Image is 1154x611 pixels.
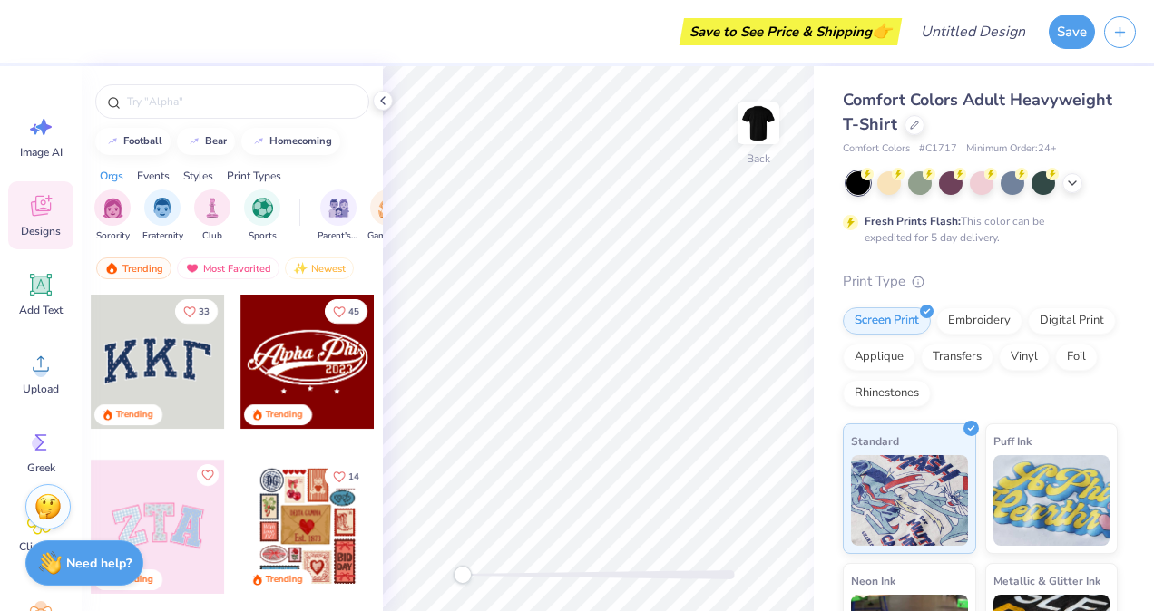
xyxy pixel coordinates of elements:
input: Try "Alpha" [125,92,357,111]
span: Neon Ink [851,571,895,590]
button: filter button [94,189,131,243]
span: Greek [27,461,55,475]
div: Foil [1055,344,1098,371]
button: homecoming [241,128,340,155]
div: Trending [266,573,303,587]
button: filter button [244,189,280,243]
span: Sorority [96,229,130,243]
span: 33 [199,307,210,316]
button: filter button [367,189,409,243]
div: Newest [285,257,354,279]
div: Orgs [100,168,123,184]
div: Transfers [921,344,993,371]
img: Club Image [202,198,222,218]
div: filter for Sports [244,189,280,243]
img: Fraternity Image [152,198,172,218]
div: Applique [843,344,915,371]
div: filter for Fraternity [142,189,183,243]
div: football [123,136,162,146]
span: 👉 [872,20,892,42]
div: Print Type [843,271,1118,292]
strong: Fresh Prints Flash: [865,214,961,228]
button: Like [175,299,218,324]
span: Designs [21,224,61,238]
button: football [95,128,171,155]
div: Rhinestones [843,380,931,407]
span: Comfort Colors [843,141,910,157]
img: Game Day Image [378,198,399,218]
img: Standard [851,455,968,546]
span: 45 [348,307,359,316]
button: filter button [142,189,183,243]
span: Parent's Weekend [318,229,359,243]
div: Digital Print [1028,307,1116,335]
div: Embroidery [936,307,1022,335]
span: Upload [23,382,59,396]
strong: Need help? [66,555,132,572]
span: Puff Ink [993,432,1032,451]
div: Events [137,168,170,184]
div: filter for Sorority [94,189,131,243]
img: most_fav.gif [185,262,200,275]
div: Screen Print [843,307,931,335]
button: Like [325,299,367,324]
img: Puff Ink [993,455,1110,546]
img: Parent's Weekend Image [328,198,349,218]
div: bear [205,136,227,146]
img: trend_line.gif [105,136,120,147]
button: Like [325,464,367,489]
div: This color can be expedited for 5 day delivery. [865,213,1088,246]
img: Back [740,105,777,141]
div: Print Types [227,168,281,184]
div: Trending [96,257,171,279]
span: Fraternity [142,229,183,243]
button: filter button [318,189,359,243]
button: bear [177,128,235,155]
div: Styles [183,168,213,184]
span: # C1717 [919,141,957,157]
span: 14 [348,472,359,481]
div: filter for Club [194,189,230,243]
div: Save to See Price & Shipping [684,18,897,45]
div: Trending [116,408,153,422]
div: Back [747,150,770,167]
span: Sports [249,229,277,243]
div: filter for Game Day [367,189,409,243]
img: trend_line.gif [187,136,201,147]
img: trending.gif [104,262,119,275]
span: Image AI [20,145,63,160]
span: Clipart & logos [11,539,71,568]
div: Trending [266,408,303,422]
div: Most Favorited [177,257,279,279]
span: Add Text [19,303,63,317]
img: newest.gif [293,262,308,275]
img: Sorority Image [103,198,123,218]
div: Accessibility label [454,566,472,584]
button: filter button [194,189,230,243]
input: Untitled Design [906,14,1040,50]
div: Vinyl [999,344,1050,371]
span: Metallic & Glitter Ink [993,571,1100,590]
span: Comfort Colors Adult Heavyweight T-Shirt [843,89,1112,135]
img: trend_line.gif [251,136,266,147]
div: filter for Parent's Weekend [318,189,359,243]
span: Club [202,229,222,243]
div: homecoming [269,136,332,146]
button: Like [197,464,219,486]
img: Sports Image [252,198,273,218]
button: Save [1049,15,1095,49]
span: Minimum Order: 24 + [966,141,1057,157]
span: Standard [851,432,899,451]
span: Game Day [367,229,409,243]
